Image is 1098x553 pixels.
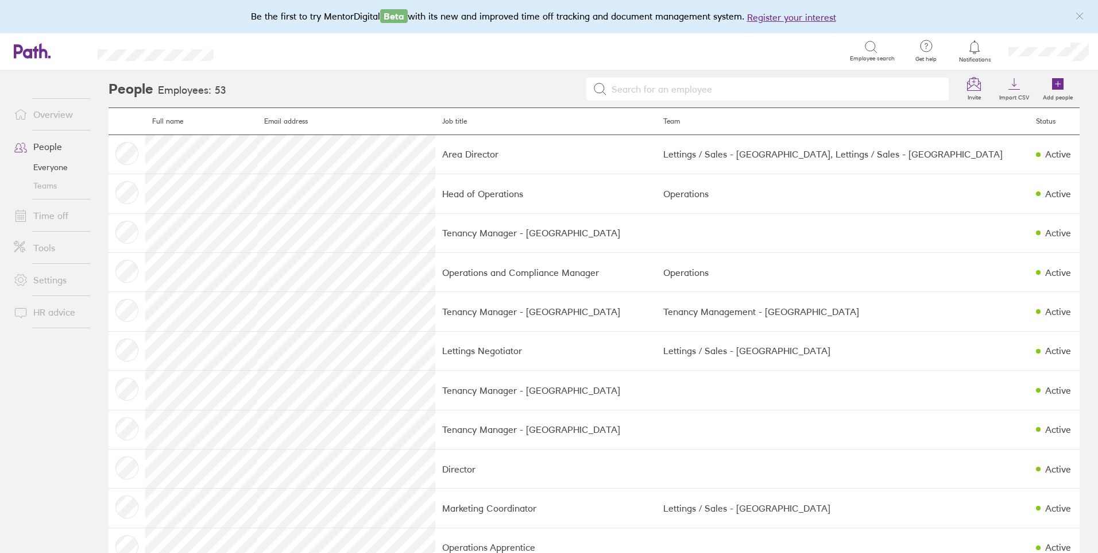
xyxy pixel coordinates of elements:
[1036,71,1080,107] a: Add people
[5,158,97,176] a: Everyone
[245,45,274,56] div: Search
[435,213,656,252] td: Tenancy Manager - [GEOGRAPHIC_DATA]
[656,174,1029,213] td: Operations
[257,108,436,135] th: Email address
[435,450,656,489] td: Director
[907,56,945,63] span: Get help
[1045,149,1071,159] div: Active
[956,71,992,107] a: Invite
[1045,542,1071,552] div: Active
[1045,306,1071,317] div: Active
[380,9,408,23] span: Beta
[992,91,1036,101] label: Import CSV
[607,78,942,100] input: Search for an employee
[656,292,1029,331] td: Tenancy Management - [GEOGRAPHIC_DATA]
[435,292,656,331] td: Tenancy Manager - [GEOGRAPHIC_DATA]
[956,39,993,63] a: Notifications
[656,331,1029,370] td: Lettings / Sales - [GEOGRAPHIC_DATA]
[656,253,1029,292] td: Operations
[992,71,1036,107] a: Import CSV
[850,55,895,62] span: Employee search
[656,489,1029,528] td: Lettings / Sales - [GEOGRAPHIC_DATA]
[956,56,993,63] span: Notifications
[435,174,656,213] td: Head of Operations
[435,108,656,135] th: Job title
[5,268,97,291] a: Settings
[435,371,656,410] td: Tenancy Manager - [GEOGRAPHIC_DATA]
[1045,464,1071,474] div: Active
[1036,91,1080,101] label: Add people
[251,9,848,24] div: Be the first to try MentorDigital with its new and improved time off tracking and document manage...
[656,108,1029,135] th: Team
[5,103,97,126] a: Overview
[1045,267,1071,278] div: Active
[5,204,97,227] a: Time off
[1045,189,1071,199] div: Active
[5,236,97,259] a: Tools
[1045,228,1071,238] div: Active
[158,85,226,97] h3: Employees: 53
[5,301,97,324] a: HR advice
[1045,385,1071,395] div: Active
[109,71,153,107] h2: People
[5,135,97,158] a: People
[5,176,97,195] a: Teams
[1045,503,1071,513] div: Active
[435,489,656,528] td: Marketing Coordinator
[435,253,656,292] td: Operations and Compliance Manager
[145,108,257,135] th: Full name
[435,410,656,449] td: Tenancy Manager - [GEOGRAPHIC_DATA]
[1045,424,1071,435] div: Active
[435,135,656,174] td: Area Director
[1045,345,1071,356] div: Active
[656,135,1029,174] td: Lettings / Sales - [GEOGRAPHIC_DATA], Lettings / Sales - [GEOGRAPHIC_DATA]
[435,331,656,370] td: Lettings Negotiator
[961,91,988,101] label: Invite
[1029,108,1080,135] th: Status
[747,10,836,24] button: Register your interest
